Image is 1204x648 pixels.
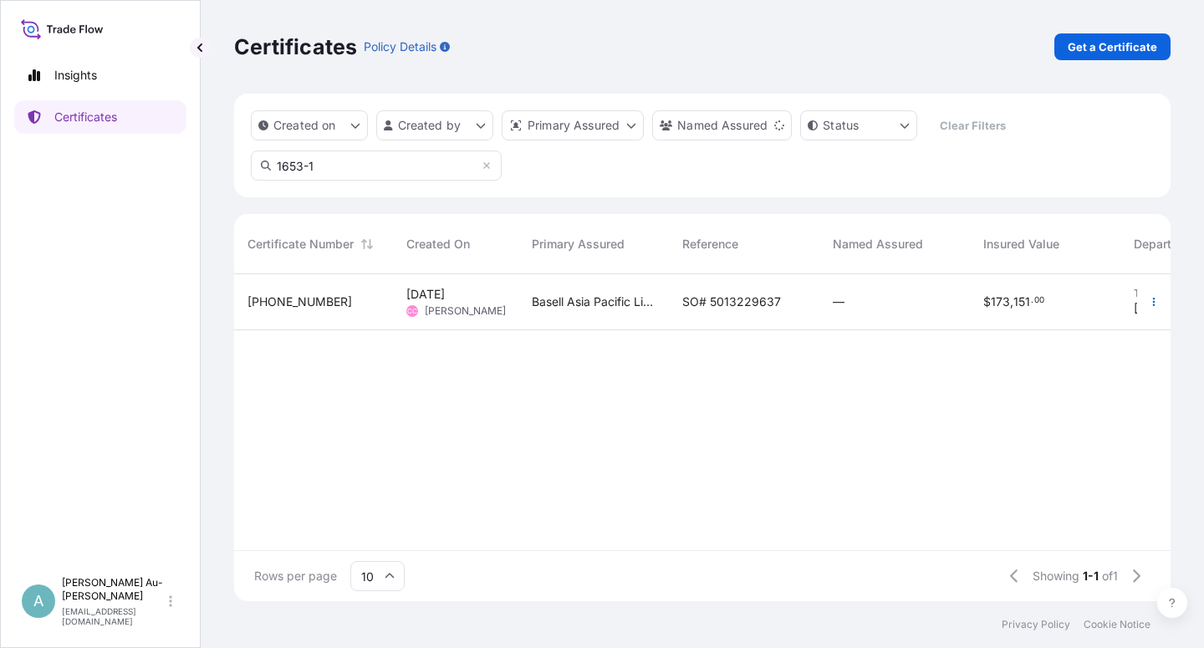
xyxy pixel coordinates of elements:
[833,236,923,253] span: Named Assured
[14,100,186,134] a: Certificates
[251,110,368,140] button: createdOn Filter options
[652,110,792,140] button: cargoOwner Filter options
[406,236,470,253] span: Created On
[62,606,166,626] p: [EMAIL_ADDRESS][DOMAIN_NAME]
[677,117,768,134] p: Named Assured
[1013,296,1030,308] span: 151
[983,236,1059,253] span: Insured Value
[682,293,781,310] span: SO# 5013229637
[54,67,97,84] p: Insights
[1068,38,1157,55] p: Get a Certificate
[247,236,354,253] span: Certificate Number
[234,33,357,60] p: Certificates
[1134,300,1172,317] span: [DATE]
[1002,618,1070,631] a: Privacy Policy
[376,110,493,140] button: createdBy Filter options
[940,117,1006,134] p: Clear Filters
[800,110,917,140] button: certificateStatus Filter options
[1033,568,1079,584] span: Showing
[1102,568,1118,584] span: of 1
[425,304,506,318] span: [PERSON_NAME]
[1083,568,1099,584] span: 1-1
[833,293,844,310] span: —
[1010,296,1013,308] span: ,
[364,38,436,55] p: Policy Details
[62,576,166,603] p: [PERSON_NAME] Au-[PERSON_NAME]
[983,296,991,308] span: $
[991,296,1010,308] span: 173
[54,109,117,125] p: Certificates
[528,117,620,134] p: Primary Assured
[1134,236,1189,253] span: Departure
[682,236,738,253] span: Reference
[532,293,656,310] span: Basell Asia Pacific Limited
[251,151,502,181] input: Search Certificate or Reference...
[407,303,417,319] span: CC
[14,59,186,92] a: Insights
[1084,618,1150,631] a: Cookie Notice
[1034,298,1044,304] span: 00
[1031,298,1033,304] span: .
[254,568,337,584] span: Rows per page
[926,112,1019,139] button: Clear Filters
[1054,33,1171,60] a: Get a Certificate
[502,110,644,140] button: distributor Filter options
[398,117,462,134] p: Created by
[357,234,377,254] button: Sort
[406,286,445,303] span: [DATE]
[532,236,625,253] span: Primary Assured
[247,293,352,310] span: [PHONE_NUMBER]
[33,593,43,610] span: A
[273,117,336,134] p: Created on
[823,117,859,134] p: Status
